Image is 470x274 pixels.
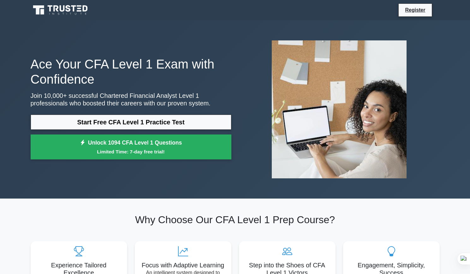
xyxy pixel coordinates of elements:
a: Register [401,6,429,14]
a: Unlock 1094 CFA Level 1 QuestionsLimited Time: 7-day free trial! [31,134,231,160]
small: Limited Time: 7-day free trial! [39,148,223,155]
h2: Why Choose Our CFA Level 1 Prep Course? [31,214,440,226]
p: Join 10,000+ successful Chartered Financial Analyst Level 1 professionals who boosted their caree... [31,92,231,107]
h1: Ace Your CFA Level 1 Exam with Confidence [31,57,231,87]
a: Start Free CFA Level 1 Practice Test [31,115,231,130]
h5: Focus with Adaptive Learning [140,261,226,269]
